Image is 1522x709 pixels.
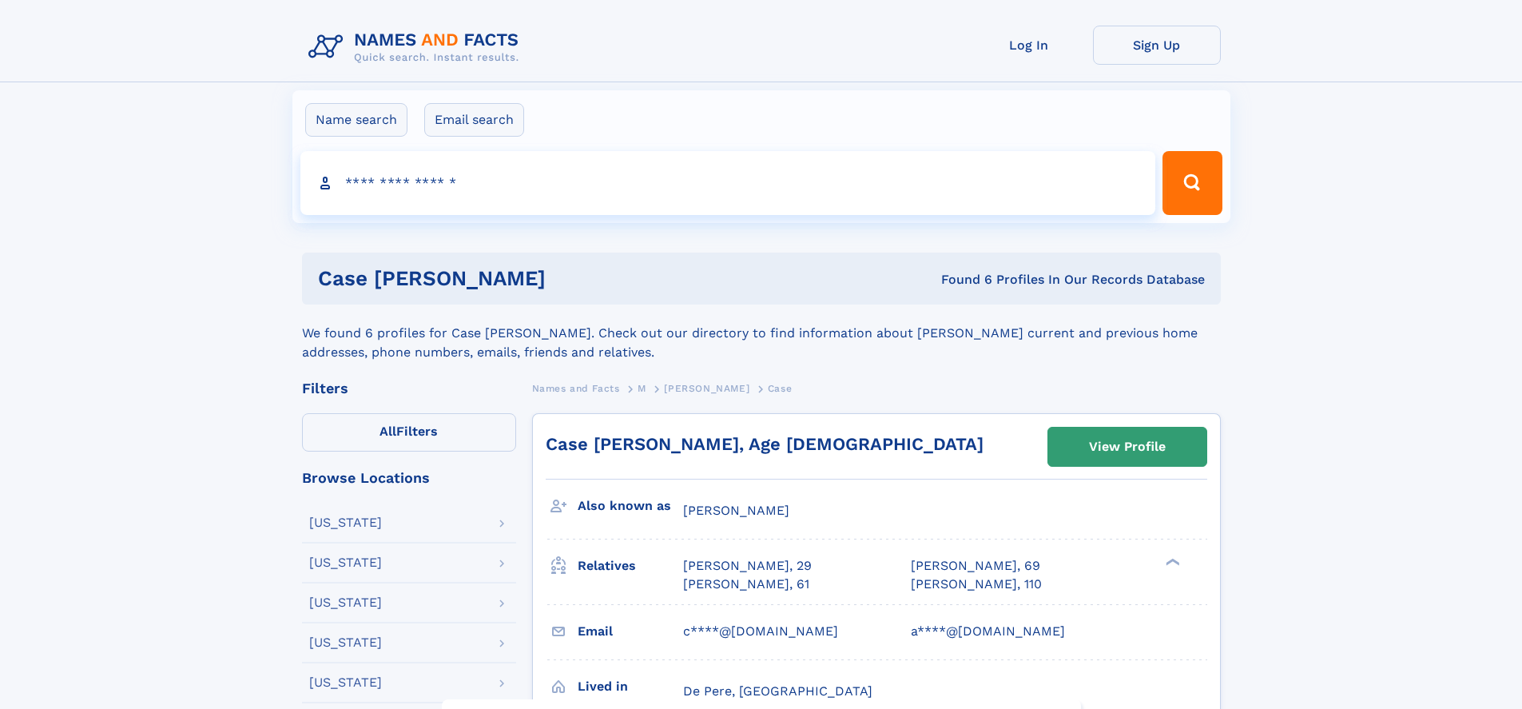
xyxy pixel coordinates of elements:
[1093,26,1221,65] a: Sign Up
[302,381,516,396] div: Filters
[911,557,1040,575] a: [PERSON_NAME], 69
[309,676,382,689] div: [US_STATE]
[578,552,683,580] h3: Relatives
[302,26,532,69] img: Logo Names and Facts
[768,383,792,394] span: Case
[300,151,1156,215] input: search input
[578,492,683,520] h3: Also known as
[638,383,646,394] span: M
[302,305,1221,362] div: We found 6 profiles for Case [PERSON_NAME]. Check out our directory to find information about [PE...
[743,271,1205,289] div: Found 6 Profiles In Our Records Database
[309,596,382,609] div: [US_STATE]
[1162,151,1222,215] button: Search Button
[683,683,872,699] span: De Pere, [GEOGRAPHIC_DATA]
[309,556,382,569] div: [US_STATE]
[309,516,382,529] div: [US_STATE]
[424,103,524,137] label: Email search
[546,434,984,454] a: Case [PERSON_NAME], Age [DEMOGRAPHIC_DATA]
[1089,428,1166,465] div: View Profile
[683,557,812,575] a: [PERSON_NAME], 29
[1048,428,1206,466] a: View Profile
[683,503,789,518] span: [PERSON_NAME]
[664,383,749,394] span: [PERSON_NAME]
[578,673,683,700] h3: Lived in
[305,103,407,137] label: Name search
[302,413,516,452] label: Filters
[380,424,396,439] span: All
[664,378,749,398] a: [PERSON_NAME]
[302,471,516,485] div: Browse Locations
[1162,557,1181,568] div: ❯
[309,636,382,649] div: [US_STATE]
[578,618,683,645] h3: Email
[318,269,744,289] h1: Case [PERSON_NAME]
[532,378,620,398] a: Names and Facts
[965,26,1093,65] a: Log In
[638,378,646,398] a: M
[911,576,1042,593] a: [PERSON_NAME], 110
[683,576,809,593] a: [PERSON_NAME], 61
